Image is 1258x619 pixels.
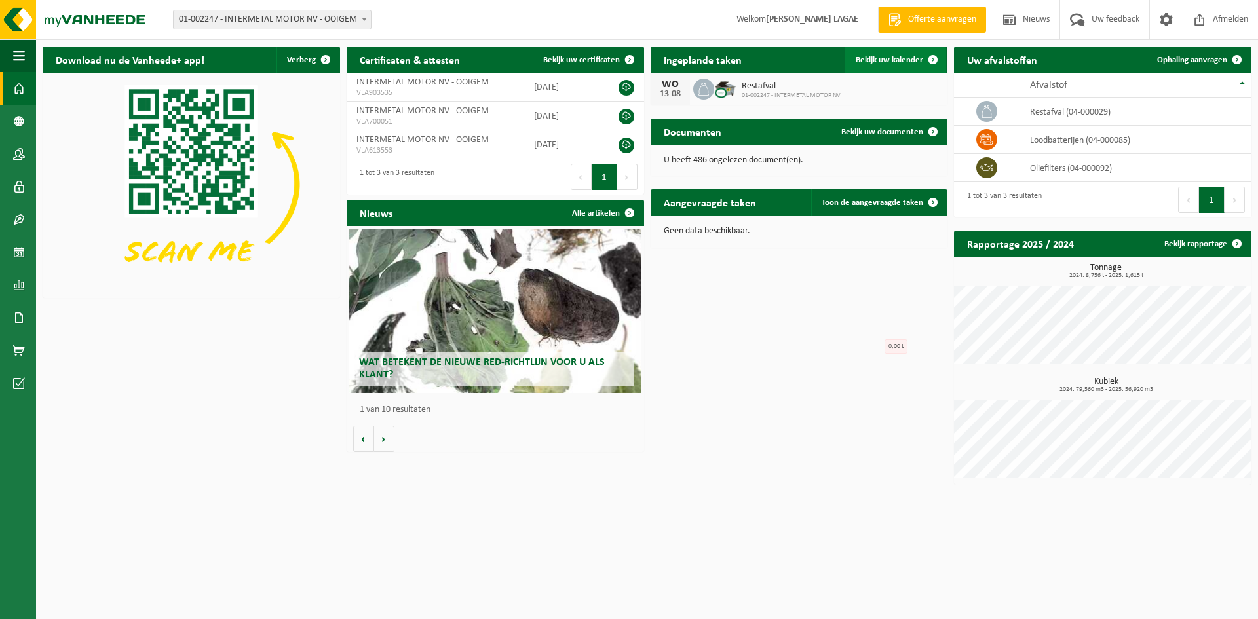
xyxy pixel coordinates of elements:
span: VLA613553 [356,145,514,156]
span: VLA700051 [356,117,514,127]
h2: Ingeplande taken [651,47,755,72]
a: Offerte aanvragen [878,7,986,33]
button: Next [1225,187,1245,213]
button: Volgende [374,426,394,452]
span: Afvalstof [1030,80,1067,90]
button: 1 [1199,187,1225,213]
button: Vorige [353,426,374,452]
p: Geen data beschikbaar. [664,227,935,236]
h2: Aangevraagde taken [651,189,769,215]
button: 1 [592,164,617,190]
p: 1 van 10 resultaten [360,405,638,415]
div: 1 tot 3 van 3 resultaten [961,185,1042,214]
td: loodbatterijen (04-000085) [1020,126,1251,154]
h2: Uw afvalstoffen [954,47,1050,72]
h3: Tonnage [961,263,1251,279]
h2: Documenten [651,119,734,144]
a: Bekijk uw documenten [831,119,946,145]
td: [DATE] [524,102,598,130]
td: [DATE] [524,73,598,102]
h3: Kubiek [961,377,1251,393]
a: Alle artikelen [562,200,643,226]
h2: Download nu de Vanheede+ app! [43,47,218,72]
span: Bekijk uw kalender [856,56,923,64]
span: Toon de aangevraagde taken [822,198,923,207]
div: 13-08 [657,90,683,99]
span: INTERMETAL MOTOR NV - OOIGEM [356,106,489,116]
h2: Certificaten & attesten [347,47,473,72]
button: Next [617,164,638,190]
h2: Rapportage 2025 / 2024 [954,231,1087,256]
img: WB-5000-CU [714,77,736,99]
button: Previous [1178,187,1199,213]
a: Ophaling aanvragen [1147,47,1250,73]
a: Toon de aangevraagde taken [811,189,946,216]
span: Wat betekent de nieuwe RED-richtlijn voor u als klant? [359,357,605,380]
img: Download de VHEPlus App [43,73,340,295]
td: [DATE] [524,130,598,159]
span: VLA903535 [356,88,514,98]
span: 01-002247 - INTERMETAL MOTOR NV [742,92,841,100]
span: Ophaling aanvragen [1157,56,1227,64]
span: 2024: 79,560 m3 - 2025: 56,920 m3 [961,386,1251,393]
a: Bekijk rapportage [1154,231,1250,257]
strong: [PERSON_NAME] LAGAE [766,14,858,24]
div: 1 tot 3 van 3 resultaten [353,162,434,191]
span: INTERMETAL MOTOR NV - OOIGEM [356,77,489,87]
td: oliefilters (04-000092) [1020,154,1251,182]
td: restafval (04-000029) [1020,98,1251,126]
button: Previous [571,164,592,190]
span: Offerte aanvragen [905,13,980,26]
span: Verberg [287,56,316,64]
span: Bekijk uw certificaten [543,56,620,64]
a: Wat betekent de nieuwe RED-richtlijn voor u als klant? [349,229,641,393]
h2: Nieuws [347,200,406,225]
span: 01-002247 - INTERMETAL MOTOR NV - OOIGEM [173,10,372,29]
span: 01-002247 - INTERMETAL MOTOR NV - OOIGEM [174,10,371,29]
span: Bekijk uw documenten [841,128,923,136]
a: Bekijk uw kalender [845,47,946,73]
p: U heeft 486 ongelezen document(en). [664,156,935,165]
span: INTERMETAL MOTOR NV - OOIGEM [356,135,489,145]
span: 2024: 8,756 t - 2025: 1,615 t [961,272,1251,279]
div: WO [657,79,683,90]
button: Verberg [276,47,339,73]
a: Bekijk uw certificaten [533,47,643,73]
span: Restafval [742,81,841,92]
